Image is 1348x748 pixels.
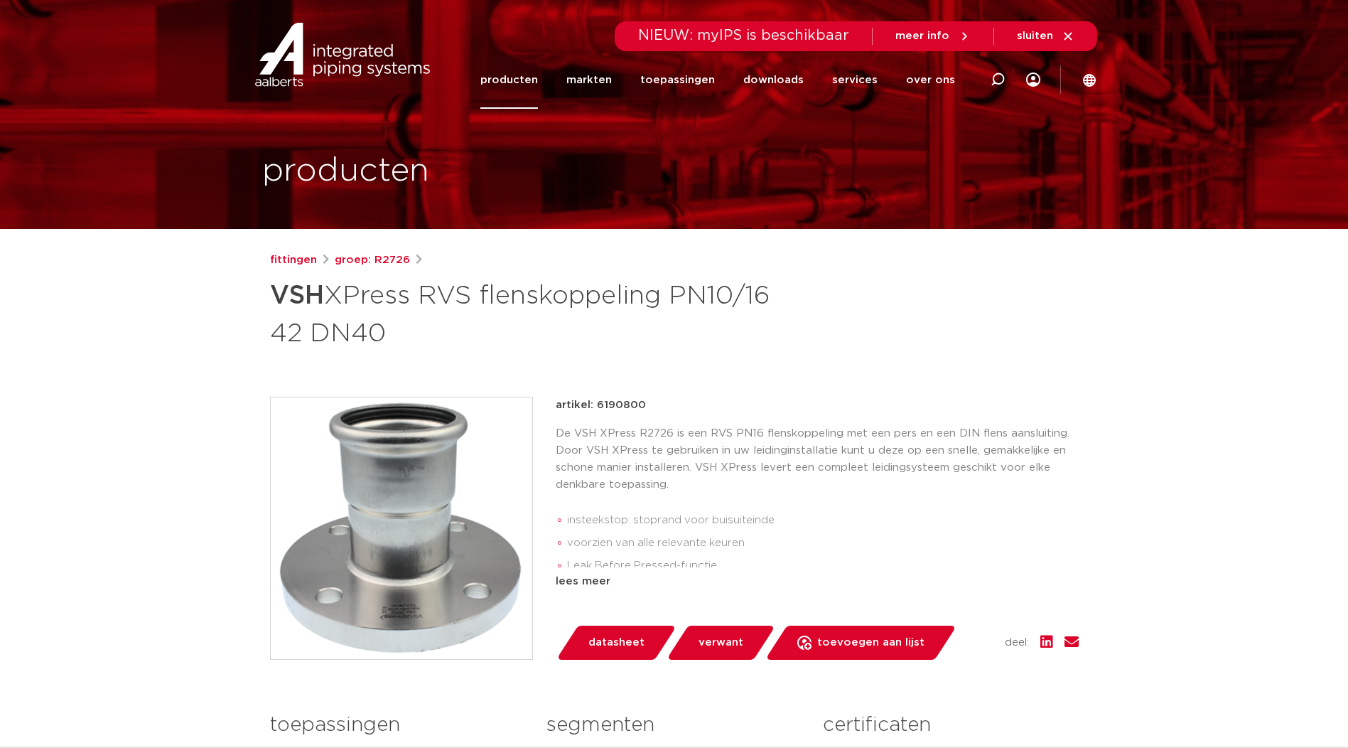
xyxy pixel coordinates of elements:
a: datasheet [556,626,676,660]
span: sluiten [1017,31,1053,41]
a: markten [566,51,612,109]
a: toepassingen [640,51,715,109]
nav: Menu [480,51,955,109]
span: meer info [895,31,949,41]
span: verwant [699,631,743,654]
a: downloads [743,51,804,109]
h3: toepassingen [270,711,525,739]
h1: XPress RVS flenskoppeling PN10/16 42 DN40 [270,274,804,351]
div: lees meer [556,573,1079,590]
li: insteekstop: stoprand voor buisuiteinde [567,509,1079,532]
p: artikel: 6190800 [556,397,646,414]
li: Leak Before Pressed-functie [567,555,1079,577]
strong: VSH [270,283,324,309]
span: datasheet [588,631,645,654]
p: De VSH XPress R2726 is een RVS PN16 flenskoppeling met een pers en een DIN flens aansluiting. Doo... [556,425,1079,493]
a: over ons [906,51,955,109]
img: Product Image for VSH XPress RVS flenskoppeling PN10/16 42 DN40 [271,397,532,659]
span: toevoegen aan lijst [817,631,924,654]
li: voorzien van alle relevante keuren [567,532,1079,555]
span: NIEUW: myIPS is beschikbaar [638,28,849,43]
a: services [832,51,878,109]
a: fittingen [270,252,317,269]
a: verwant [666,626,775,660]
h1: producten [262,149,429,194]
a: meer info [895,30,971,43]
a: groep: R2726 [335,252,410,269]
span: deel: [1005,634,1029,651]
div: my IPS [1026,51,1040,109]
h3: certificaten [823,711,1078,739]
a: sluiten [1017,30,1074,43]
a: producten [480,51,538,109]
h3: segmenten [546,711,802,739]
